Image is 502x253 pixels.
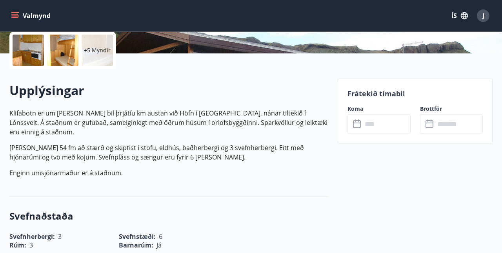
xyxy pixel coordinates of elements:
[9,241,26,249] span: Rúm :
[9,9,54,23] button: menu
[119,241,153,249] span: Barnarúm :
[9,209,328,223] h3: Svefnaðstaða
[347,105,410,113] label: Koma
[9,82,328,99] h2: Upplýsingar
[29,241,33,249] span: 3
[156,241,162,249] span: Já
[9,143,328,162] p: [PERSON_NAME] 54 fm að stærð og skiptist í stofu, eldhús, baðherbergi og 3 svefnherbergi. Eitt me...
[84,46,111,54] p: +5 Myndir
[347,88,483,99] p: Frátekið tímabil
[474,6,493,25] button: J
[9,168,328,178] p: Enginn umsjónarmaður er á staðnum.
[420,105,483,113] label: Brottför
[9,108,328,137] p: Klifabotn er um [PERSON_NAME] bil þrjátíu km austan við Höfn í [GEOGRAPHIC_DATA], nánar tiltekið ...
[447,9,472,23] button: ÍS
[482,11,484,20] span: J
